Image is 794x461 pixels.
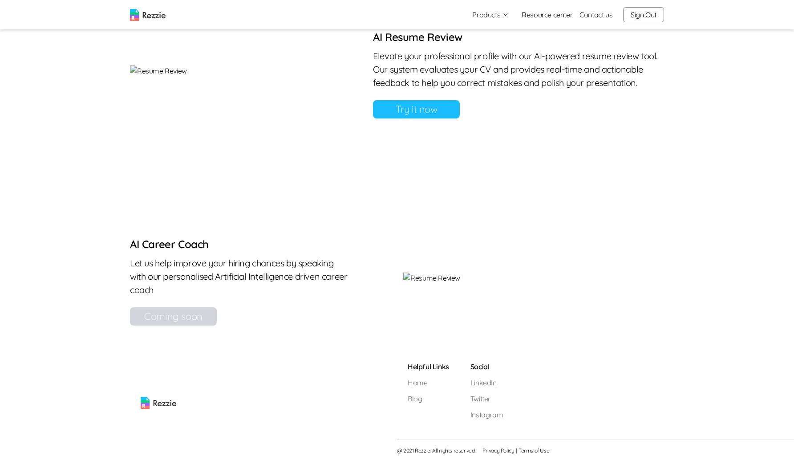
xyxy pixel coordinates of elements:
[408,393,449,404] a: Blog
[579,9,612,20] a: Contact us
[373,49,664,90] p: Elevate your professional profile with our AI-powered resume review tool. Our system evaluates yo...
[623,7,664,22] button: Sign Out
[130,307,217,326] div: Coming soon
[130,257,349,297] p: Let us help improve your hiring chances by speaking with our personalised Artificial Intelligence...
[403,273,664,283] img: Resume Review
[522,9,572,20] a: Resource center
[141,361,176,409] img: rezzie logo
[516,447,517,454] span: |
[130,237,349,251] h6: AI Career Coach
[408,377,449,388] a: Home
[470,409,503,420] a: Instagram
[470,377,503,388] a: LinkedIn
[472,9,509,20] button: Products
[130,65,319,76] img: Resume Review
[397,447,475,454] span: @ 2021 Rezzie. All rights reserved.
[519,447,549,454] a: Terms of Use
[470,393,503,404] a: Twitter
[408,361,449,372] h5: Helpful Links
[482,447,514,454] a: Privacy Policy
[470,361,503,372] h5: Social
[130,9,166,21] img: logo
[373,30,664,44] h6: AI Resume Review
[373,100,460,118] a: Try it now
